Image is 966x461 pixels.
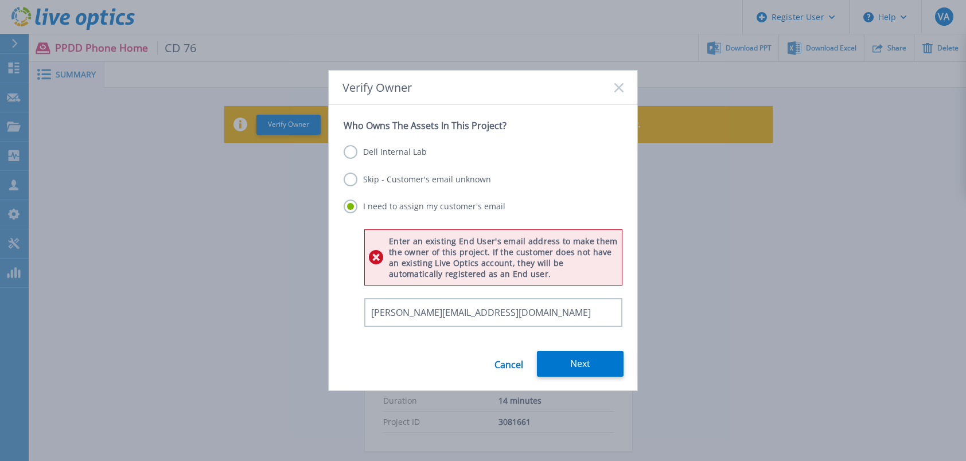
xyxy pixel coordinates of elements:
[494,351,523,377] a: Cancel
[342,81,412,94] span: Verify Owner
[344,145,427,159] label: Dell Internal Lab
[364,298,622,327] input: Enter email address
[389,236,618,279] span: Enter an existing End User's email address to make them the owner of this project. If the custome...
[344,173,491,186] label: Skip - Customer's email unknown
[537,351,624,377] button: Next
[344,200,505,213] label: I need to assign my customer's email
[344,120,622,131] p: Who Owns The Assets In This Project?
